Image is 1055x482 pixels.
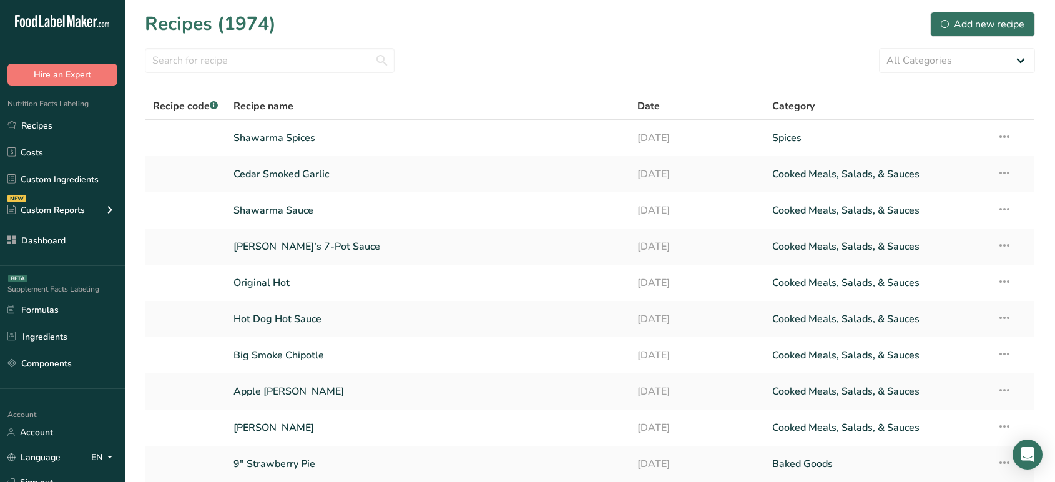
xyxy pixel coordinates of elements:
a: Original Hot [233,270,623,296]
a: Baked Goods [772,451,982,477]
button: Add new recipe [930,12,1035,37]
a: [DATE] [637,197,757,224]
a: Big Smoke Chipotle [233,342,623,368]
a: [DATE] [637,125,757,151]
span: Recipe code [153,99,218,113]
a: Cedar Smoked Garlic [233,161,623,187]
a: [DATE] [637,342,757,368]
div: Custom Reports [7,204,85,217]
a: [PERSON_NAME]’s 7-Pot Sauce [233,234,623,260]
div: Add new recipe [941,17,1024,32]
a: Cooked Meals, Salads, & Sauces [772,378,982,405]
a: Shawarma Spices [233,125,623,151]
a: Cooked Meals, Salads, & Sauces [772,270,982,296]
a: Hot Dog Hot Sauce [233,306,623,332]
a: [DATE] [637,451,757,477]
a: Language [7,446,61,468]
a: [DATE] [637,270,757,296]
div: BETA [8,275,27,282]
a: Cooked Meals, Salads, & Sauces [772,306,982,332]
a: Shawarma Sauce [233,197,623,224]
h1: Recipes (1974) [145,10,276,38]
span: Recipe name [233,99,293,114]
a: 9" Strawberry Pie [233,451,623,477]
a: [PERSON_NAME] [233,415,623,441]
a: [DATE] [637,415,757,441]
a: Apple [PERSON_NAME] [233,378,623,405]
a: Cooked Meals, Salads, & Sauces [772,161,982,187]
a: Spices [772,125,982,151]
div: Open Intercom Messenger [1013,440,1043,470]
a: [DATE] [637,161,757,187]
div: EN [91,450,117,465]
span: Category [772,99,815,114]
button: Hire an Expert [7,64,117,86]
a: [DATE] [637,306,757,332]
span: Date [637,99,660,114]
a: Cooked Meals, Salads, & Sauces [772,342,982,368]
div: NEW [7,195,26,202]
a: [DATE] [637,378,757,405]
input: Search for recipe [145,48,395,73]
a: [DATE] [637,234,757,260]
a: Cooked Meals, Salads, & Sauces [772,197,982,224]
a: Cooked Meals, Salads, & Sauces [772,415,982,441]
a: Cooked Meals, Salads, & Sauces [772,234,982,260]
